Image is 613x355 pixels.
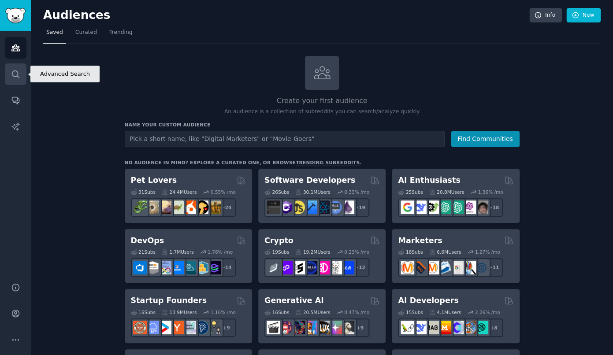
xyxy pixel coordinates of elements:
[475,309,500,315] div: 2.26 % /mo
[279,261,293,274] img: 0xPolygon
[351,318,369,337] div: + 9
[195,261,208,274] img: aws_cdk
[158,321,171,334] img: startup
[195,200,208,214] img: PetAdvice
[131,189,156,195] div: 31 Sub s
[413,200,427,214] img: DeepSeek
[475,249,500,255] div: 1.27 % /mo
[401,321,414,334] img: LangChain
[217,258,236,277] div: + 14
[478,189,503,195] div: 1.36 % /mo
[195,321,208,334] img: Entrepreneurship
[438,261,451,274] img: Emailmarketing
[304,321,317,334] img: sdforall
[162,309,197,315] div: 13.9M Users
[462,321,476,334] img: llmops
[450,200,464,214] img: chatgpt_prompts_
[425,200,439,214] img: AItoolsCatalog
[5,8,26,23] img: GummySearch logo
[429,249,461,255] div: 6.6M Users
[291,321,305,334] img: deepdream
[170,321,184,334] img: ycombinator
[398,295,458,306] h2: AI Developers
[72,26,100,44] a: Curated
[475,321,488,334] img: AIDevelopersSociety
[295,249,330,255] div: 19.2M Users
[217,318,236,337] div: + 9
[398,249,423,255] div: 18 Sub s
[182,261,196,274] img: platformengineering
[344,189,369,195] div: 0.33 % /mo
[451,131,520,147] button: Find Communities
[162,189,197,195] div: 24.4M Users
[267,200,280,214] img: software
[208,249,233,255] div: 1.76 % /mo
[145,321,159,334] img: SaaS
[462,261,476,274] img: MarketingResearch
[429,189,464,195] div: 20.8M Users
[75,29,97,37] span: Curated
[133,200,147,214] img: herpetology
[145,261,159,274] img: AWS_Certified_Experts
[170,261,184,274] img: DevOpsLinks
[131,295,207,306] h2: Startup Founders
[207,321,221,334] img: growmybusiness
[43,8,529,22] h2: Audiences
[131,249,156,255] div: 21 Sub s
[328,261,342,274] img: CryptoNews
[145,200,159,214] img: ballpython
[106,26,135,44] a: Trending
[566,8,601,23] a: New
[304,200,317,214] img: iOSProgramming
[341,261,354,274] img: defi_
[109,29,132,37] span: Trending
[264,189,289,195] div: 26 Sub s
[398,175,460,186] h2: AI Enthusiasts
[344,249,369,255] div: 0.23 % /mo
[398,189,423,195] div: 25 Sub s
[425,261,439,274] img: AskMarketing
[295,189,330,195] div: 30.1M Users
[264,235,293,246] h2: Crypto
[398,235,442,246] h2: Marketers
[475,261,488,274] img: OnlineMarketing
[341,321,354,334] img: DreamBooth
[351,198,369,217] div: + 19
[316,261,330,274] img: defiblockchain
[351,258,369,277] div: + 12
[182,200,196,214] img: cockatiel
[267,261,280,274] img: ethfinance
[217,198,236,217] div: + 24
[182,321,196,334] img: indiehackers
[207,261,221,274] img: PlatformEngineers
[484,198,503,217] div: + 18
[398,309,423,315] div: 15 Sub s
[43,26,66,44] a: Saved
[131,309,156,315] div: 16 Sub s
[125,122,520,128] h3: Name your custom audience
[131,175,177,186] h2: Pet Lovers
[401,200,414,214] img: GoogleGeminiAI
[125,159,362,166] div: No audience in mind? Explore a curated one, or browse .
[133,261,147,274] img: azuredevops
[462,200,476,214] img: OpenAIDev
[158,200,171,214] img: leopardgeckos
[207,200,221,214] img: dogbreed
[438,200,451,214] img: chatgpt_promptDesign
[475,200,488,214] img: ArtificalIntelligence
[401,261,414,274] img: content_marketing
[291,200,305,214] img: learnjavascript
[425,321,439,334] img: Rag
[304,261,317,274] img: web3
[429,309,461,315] div: 4.1M Users
[211,309,236,315] div: 1.16 % /mo
[264,309,289,315] div: 16 Sub s
[279,321,293,334] img: dalle2
[158,261,171,274] img: Docker_DevOps
[413,321,427,334] img: DeepSeek
[125,131,445,147] input: Pick a short name, like "Digital Marketers" or "Movie-Goers"
[291,261,305,274] img: ethstaker
[438,321,451,334] img: MistralAI
[341,200,354,214] img: elixir
[316,200,330,214] img: reactnative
